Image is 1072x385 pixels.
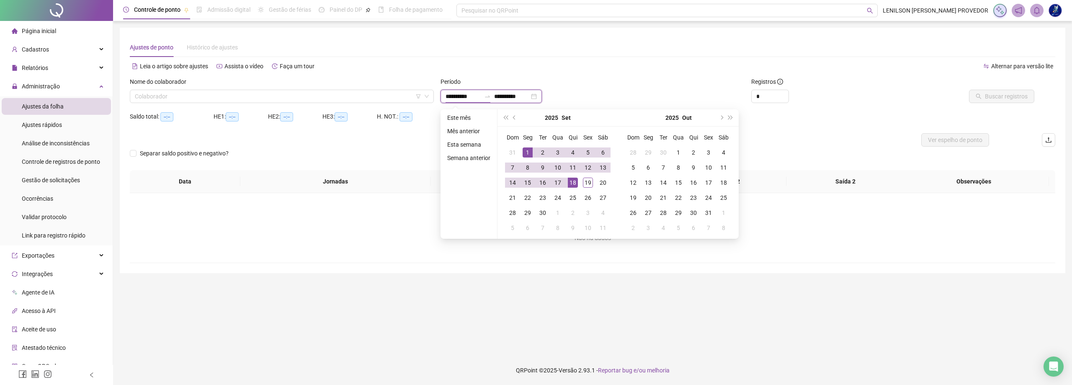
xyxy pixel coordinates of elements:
th: Seg [641,130,656,145]
td: 2025-09-17 [550,175,565,190]
div: 2 [568,208,578,218]
div: 10 [583,223,593,233]
span: notification [1015,7,1022,14]
div: 17 [553,178,563,188]
span: --:-- [335,112,348,121]
div: 6 [598,147,608,158]
div: 1 [673,147,683,158]
span: facebook [18,370,27,378]
div: 30 [688,208,698,218]
td: 2025-09-05 [580,145,595,160]
td: 2025-10-25 [716,190,731,205]
span: Integrações [22,271,53,277]
span: bell [1033,7,1041,14]
span: youtube [216,63,222,69]
td: 2025-09-21 [505,190,520,205]
td: 2025-10-10 [701,160,716,175]
td: 2025-09-29 [520,205,535,220]
td: 2025-09-04 [565,145,580,160]
span: Acesso à API [22,307,56,314]
th: Sex [701,130,716,145]
div: 3 [553,147,563,158]
button: Buscar registros [969,90,1034,103]
img: sparkle-icon.fc2bf0ac1784a2077858766a79e2daf3.svg [995,6,1005,15]
th: Data [130,170,240,193]
td: 2025-11-06 [686,220,701,235]
th: Observações [898,170,1049,193]
span: Ajustes de ponto [130,44,173,51]
footer: QRPoint © 2025 - 2.93.1 - [113,356,1072,385]
td: 2025-11-02 [626,220,641,235]
div: 14 [658,178,668,188]
span: audit [12,326,18,332]
span: Alternar para versão lite [991,63,1053,70]
td: 2025-09-03 [550,145,565,160]
span: Validar protocolo [22,214,67,220]
div: 27 [643,208,653,218]
div: 5 [583,147,593,158]
th: Entrada 1 [431,170,549,193]
span: Gestão de férias [269,6,311,13]
span: Controle de registros de ponto [22,158,100,165]
div: 1 [523,147,533,158]
span: Assista o vídeo [224,63,263,70]
td: 2025-09-19 [580,175,595,190]
td: 2025-09-29 [641,145,656,160]
th: Ter [535,130,550,145]
td: 2025-10-01 [550,205,565,220]
div: 26 [583,193,593,203]
div: 29 [643,147,653,158]
div: HE 2: [268,112,322,121]
span: api [12,308,18,314]
div: 29 [523,208,533,218]
td: 2025-10-09 [565,220,580,235]
div: 22 [523,193,533,203]
td: 2025-09-26 [580,190,595,205]
span: swap-right [484,93,491,100]
td: 2025-10-02 [565,205,580,220]
td: 2025-10-02 [686,145,701,160]
td: 2025-11-03 [641,220,656,235]
span: Página inicial [22,28,56,34]
td: 2025-10-14 [656,175,671,190]
div: 11 [598,223,608,233]
div: H. NOT.: [377,112,444,121]
td: 2025-09-28 [505,205,520,220]
td: 2025-10-30 [686,205,701,220]
div: 23 [538,193,548,203]
span: Exportações [22,252,54,259]
span: Atestado técnico [22,344,66,351]
td: 2025-09-25 [565,190,580,205]
th: Saída 2 [786,170,905,193]
button: year panel [545,109,558,126]
span: pushpin [366,8,371,13]
th: Sáb [595,130,611,145]
div: 15 [673,178,683,188]
div: 7 [508,163,518,173]
td: 2025-10-06 [520,220,535,235]
span: clock-circle [123,7,129,13]
td: 2025-10-09 [686,160,701,175]
td: 2025-10-15 [671,175,686,190]
span: home [12,28,18,34]
span: Reportar bug e/ou melhoria [598,367,670,374]
div: 6 [643,163,653,173]
td: 2025-08-31 [505,145,520,160]
button: year panel [665,109,679,126]
td: 2025-10-23 [686,190,701,205]
div: 28 [508,208,518,218]
li: Semana anterior [444,153,494,163]
span: Registros [751,77,783,86]
div: 5 [508,223,518,233]
td: 2025-09-30 [656,145,671,160]
div: 2 [688,147,698,158]
div: 11 [568,163,578,173]
th: Seg [520,130,535,145]
span: Ajustes da folha [22,103,64,110]
div: 17 [703,178,714,188]
td: 2025-10-20 [641,190,656,205]
span: Análise de inconsistências [22,140,90,147]
label: Período [441,77,466,86]
div: 3 [643,223,653,233]
div: Não há dados [140,233,1045,243]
